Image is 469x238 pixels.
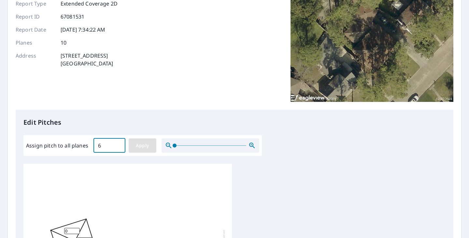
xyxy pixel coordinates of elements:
[61,13,84,21] p: 67081531
[16,26,55,34] p: Report Date
[16,13,55,21] p: Report ID
[16,52,55,67] p: Address
[134,142,151,150] span: Apply
[129,138,156,153] button: Apply
[26,142,88,149] label: Assign pitch to all planes
[61,39,66,47] p: 10
[93,136,125,155] input: 00.0
[61,52,113,67] p: [STREET_ADDRESS] [GEOGRAPHIC_DATA]
[23,118,446,127] p: Edit Pitches
[61,26,106,34] p: [DATE] 7:34:22 AM
[16,39,55,47] p: Planes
